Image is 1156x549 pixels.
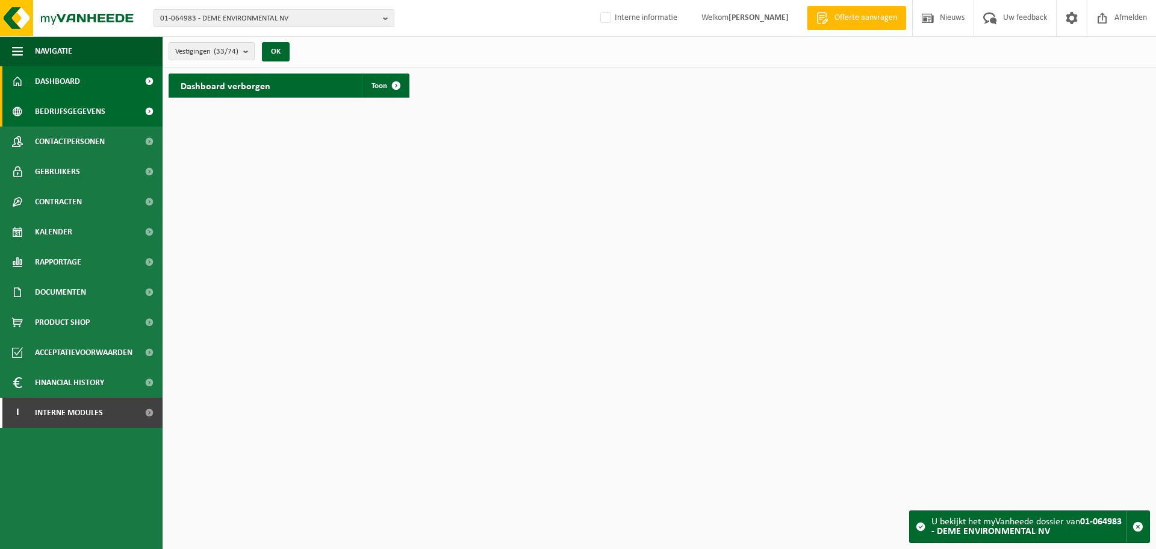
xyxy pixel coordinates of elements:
[35,337,132,368] span: Acceptatievoorwaarden
[35,36,72,66] span: Navigatie
[35,368,104,398] span: Financial History
[35,247,81,277] span: Rapportage
[12,398,23,428] span: I
[371,82,387,90] span: Toon
[169,42,255,60] button: Vestigingen(33/74)
[362,74,408,98] a: Toon
[35,307,90,337] span: Product Shop
[175,43,238,61] span: Vestigingen
[35,398,103,428] span: Interne modules
[35,157,80,187] span: Gebruikers
[35,96,105,127] span: Bedrijfsgegevens
[169,74,282,97] h2: Dashboard verborgen
[35,217,72,247] span: Kalender
[598,9,677,27] label: Interne informatie
[35,187,82,217] span: Contracten
[831,12,900,24] span: Offerte aanvragen
[931,511,1126,542] div: U bekijkt het myVanheede dossier van
[931,517,1122,536] strong: 01-064983 - DEME ENVIRONMENTAL NV
[35,277,86,307] span: Documenten
[262,42,290,61] button: OK
[729,13,789,22] strong: [PERSON_NAME]
[214,48,238,55] count: (33/74)
[35,127,105,157] span: Contactpersonen
[160,10,378,28] span: 01-064983 - DEME ENVIRONMENTAL NV
[807,6,906,30] a: Offerte aanvragen
[154,9,394,27] button: 01-064983 - DEME ENVIRONMENTAL NV
[35,66,80,96] span: Dashboard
